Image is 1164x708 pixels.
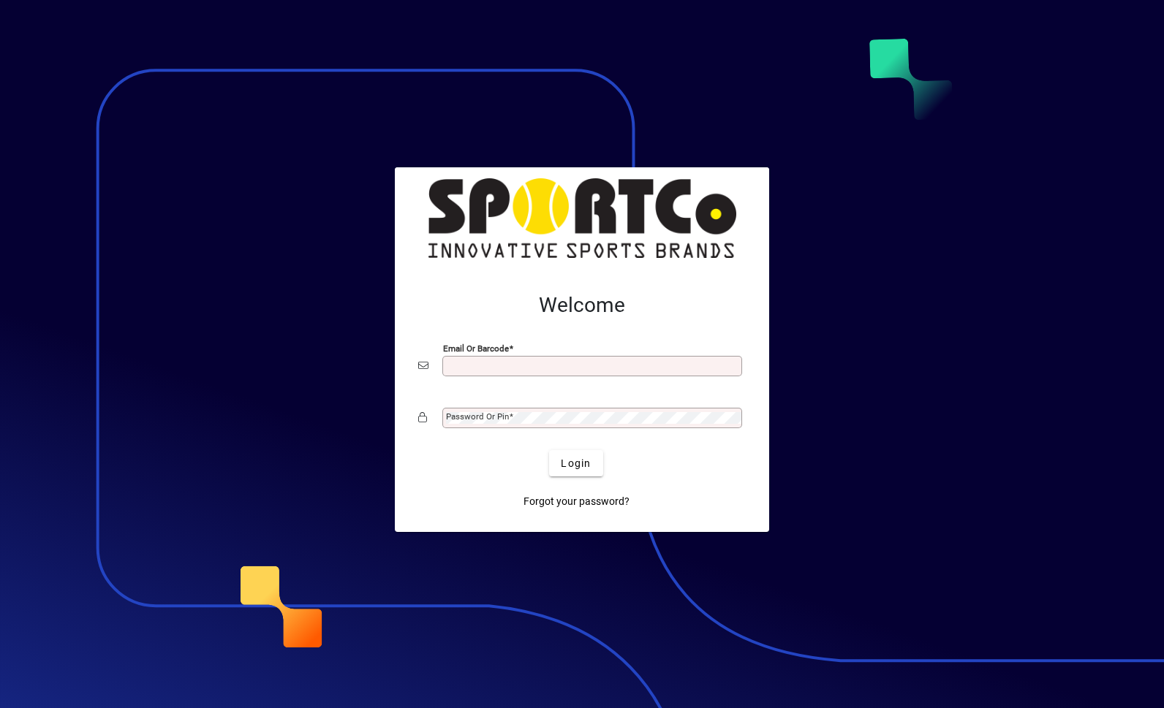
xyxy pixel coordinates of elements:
mat-label: Password or Pin [446,411,509,422]
h2: Welcome [418,293,746,318]
a: Forgot your password? [518,488,635,514]
button: Login [549,450,602,476]
span: Login [561,456,591,471]
mat-label: Email or Barcode [443,343,509,354]
span: Forgot your password? [524,494,630,509]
